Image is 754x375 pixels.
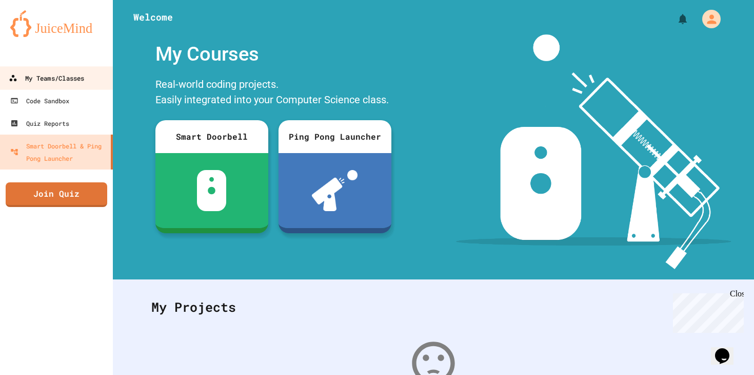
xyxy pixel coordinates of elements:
a: Join Quiz [6,182,107,207]
div: Chat with us now!Close [4,4,71,65]
div: My Projects [141,287,726,327]
div: Code Sandbox [10,95,69,107]
div: My Teams/Classes [9,72,84,85]
div: My Notifications [658,10,691,28]
div: Real-world coding projects. Easily integrated into your Computer Science class. [150,74,396,113]
div: My Account [691,7,723,31]
div: Quiz Reports [10,117,69,129]
div: Smart Doorbell [155,120,268,153]
img: logo-orange.svg [10,10,103,37]
div: Smart Doorbell & Ping Pong Launcher [10,140,107,164]
img: sdb-white.svg [197,170,226,211]
div: Ping Pong Launcher [279,120,391,153]
img: ppl-with-ball.png [312,170,358,211]
iframe: chat widget [711,334,744,365]
iframe: chat widget [669,289,744,333]
div: My Courses [150,34,396,74]
img: banner-image-my-projects.png [456,34,731,269]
